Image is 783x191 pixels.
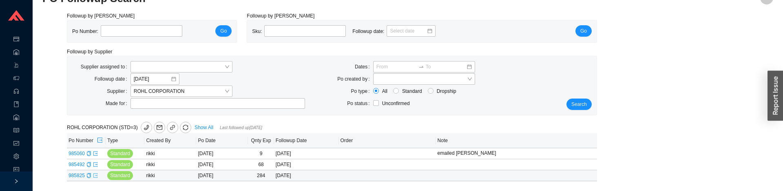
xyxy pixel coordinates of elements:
[351,86,373,97] label: Po type:
[248,148,274,159] td: 9
[97,135,103,146] button: export
[107,171,133,180] button: Standard
[67,133,106,148] th: Po Number
[81,61,130,72] label: Supplier assigned to
[276,149,337,158] div: [DATE]
[575,25,592,37] button: Go
[86,162,91,167] span: copy
[379,87,391,95] span: All
[144,170,196,181] td: rikki
[13,164,19,177] span: idcard
[382,101,410,106] span: Unconfirmed
[180,125,191,130] span: sync
[566,99,592,110] button: Search
[86,160,91,169] div: Copy
[13,86,19,99] span: customer-service
[67,49,112,55] span: Followup by Supplier
[276,171,337,180] div: [DATE]
[93,162,98,167] span: export
[69,162,85,167] a: 985492
[180,122,191,133] button: sync
[134,86,229,97] span: ROHL CORPORATION
[195,125,213,130] a: Show All
[418,64,424,70] span: to
[220,27,227,35] span: Go
[196,148,248,159] td: [DATE]
[196,133,248,148] th: Po Date
[86,171,91,180] div: Copy
[107,160,133,169] button: Standard
[93,173,98,178] a: export
[107,86,130,97] label: Supplier:
[141,125,152,130] span: phone
[196,159,248,170] td: [DATE]
[438,150,496,156] span: emailed [PERSON_NAME]
[95,73,130,85] label: Followup date:
[93,173,98,178] span: export
[339,133,436,148] th: Order
[276,160,337,169] div: [DATE]
[110,149,130,158] span: Standard
[154,125,165,130] span: mail
[141,122,152,133] button: phone
[144,133,196,148] th: Created By
[399,87,425,95] span: Standard
[347,98,373,109] label: Po status:
[110,160,130,169] span: Standard
[355,61,373,72] label: Dates:
[434,87,460,95] span: Dropship
[106,98,130,109] label: Made for:
[248,133,274,148] th: Qnty Exp
[196,170,248,181] td: [DATE]
[13,138,19,151] span: fund
[97,137,103,144] span: export
[248,159,274,170] td: 68
[220,125,262,130] span: Last followed up [DATE]
[390,27,427,35] input: Select date
[144,159,196,170] td: rikki
[67,13,135,19] span: Followup by [PERSON_NAME]
[170,125,175,132] span: link
[67,125,193,130] span: ROHL CORPORATION (STD=3)
[144,148,196,159] td: rikki
[86,173,91,178] span: copy
[418,64,424,70] span: swap-right
[580,27,587,35] span: Go
[426,63,466,71] input: To
[86,151,91,156] span: copy
[167,122,178,133] a: link
[93,162,98,167] a: export
[69,151,85,156] a: 985060
[72,25,189,37] div: Po Number:
[337,73,373,85] label: Po created by:
[69,173,85,178] a: 985825
[376,63,417,71] input: From
[247,13,314,19] span: Followup by [PERSON_NAME]
[13,99,19,112] span: book
[571,100,587,108] span: Search
[93,151,98,156] span: export
[93,151,98,156] a: export
[436,133,597,148] th: Note
[86,149,91,158] div: Copy
[215,25,232,37] button: Go
[110,171,130,180] span: Standard
[134,75,170,83] input: 8/27/2025
[13,151,19,164] span: setting
[248,170,274,181] td: 284
[252,25,442,37] div: Sku: Followup date:
[274,133,339,148] th: Followup Date
[107,149,133,158] button: Standard
[154,122,165,133] button: mail
[13,33,19,46] span: credit-card
[106,133,144,148] th: Type
[14,179,19,184] span: right
[13,125,19,138] span: read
